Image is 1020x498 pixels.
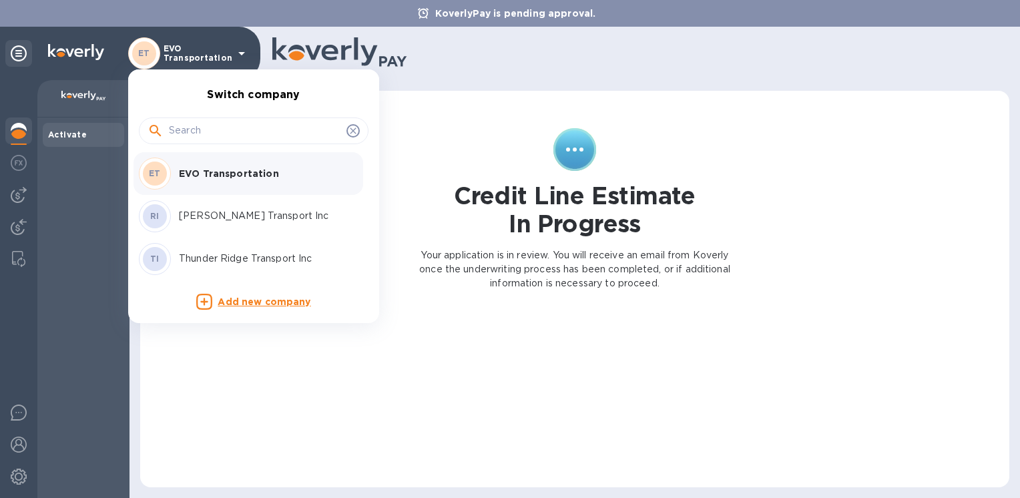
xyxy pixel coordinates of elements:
input: Search [169,121,341,141]
p: Add new company [218,295,310,310]
b: TI [150,254,160,264]
p: Thunder Ridge Transport Inc [179,252,347,266]
b: RI [150,211,160,221]
p: EVO Transportation [179,167,347,180]
b: ET [149,168,161,178]
p: [PERSON_NAME] Transport Inc [179,209,347,223]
